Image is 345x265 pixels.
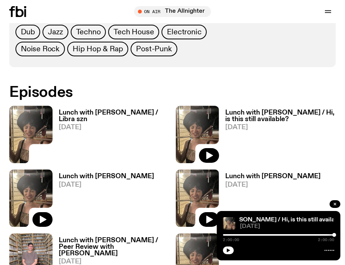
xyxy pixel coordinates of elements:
[131,42,177,56] a: Post-Punk
[59,237,170,257] h3: Lunch with [PERSON_NAME] / Peer Review with [PERSON_NAME]
[108,25,159,39] a: Tech House
[15,25,40,39] a: Dub
[21,28,35,36] span: Dub
[9,86,336,100] h2: Episodes
[59,110,170,123] h3: Lunch with [PERSON_NAME] / Libra szn
[59,258,170,265] span: [DATE]
[42,25,68,39] a: Jazz
[114,28,154,36] span: Tech House
[53,173,154,227] a: Lunch with [PERSON_NAME][DATE]
[59,173,154,180] h3: Lunch with [PERSON_NAME]
[59,124,170,131] span: [DATE]
[167,28,201,36] span: Electronic
[15,42,65,56] a: Noise Rock
[134,6,211,17] button: On AirThe Allnighter
[240,224,334,230] span: [DATE]
[219,110,336,163] a: Lunch with [PERSON_NAME] / Hi, is this still available?[DATE]
[48,28,63,36] span: Jazz
[318,238,334,242] span: 2:00:00
[21,45,59,53] span: Noise Rock
[76,28,101,36] span: Techno
[219,173,321,227] a: Lunch with [PERSON_NAME][DATE]
[225,182,321,188] span: [DATE]
[225,124,336,131] span: [DATE]
[225,110,336,123] h3: Lunch with [PERSON_NAME] / Hi, is this still available?
[136,45,172,53] span: Post-Punk
[53,110,170,163] a: Lunch with [PERSON_NAME] / Libra szn[DATE]
[223,238,239,242] span: 2:00:00
[161,25,207,39] a: Electronic
[225,173,321,180] h3: Lunch with [PERSON_NAME]
[73,45,123,53] span: Hip Hop & Rap
[71,25,106,39] a: Techno
[59,182,154,188] span: [DATE]
[67,42,128,56] a: Hip Hop & Rap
